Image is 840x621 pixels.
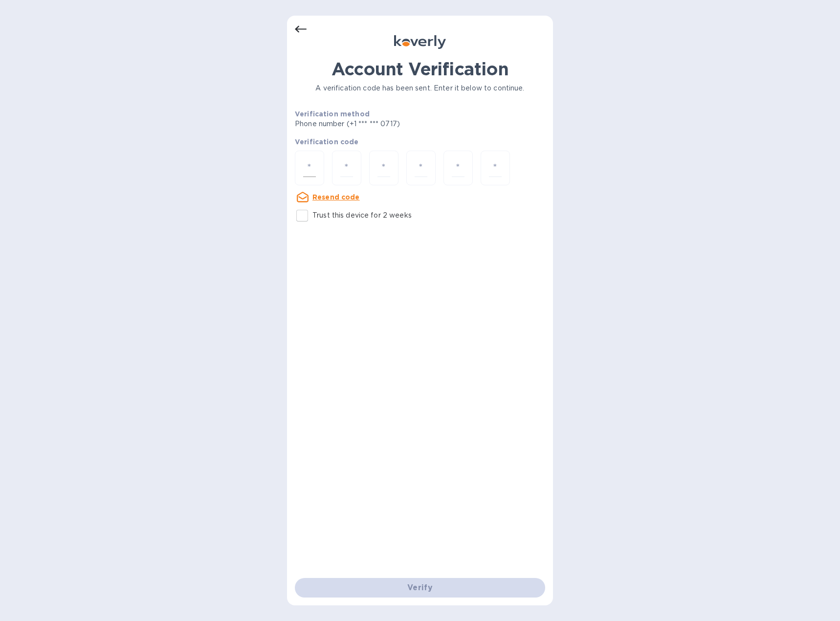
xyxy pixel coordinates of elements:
h1: Account Verification [295,59,545,79]
p: Phone number (+1 *** *** 0717) [295,119,475,129]
p: A verification code has been sent. Enter it below to continue. [295,83,545,93]
u: Resend code [312,193,360,201]
b: Verification method [295,110,370,118]
p: Verification code [295,137,545,147]
p: Trust this device for 2 weeks [312,210,412,221]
